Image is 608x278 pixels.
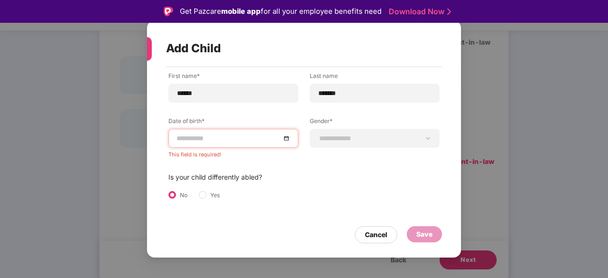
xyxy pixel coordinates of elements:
[180,192,187,202] label: No
[310,117,440,129] label: Gender*
[221,7,261,16] strong: mobile app
[168,117,298,129] label: Date of birth*
[210,192,220,202] label: Yes
[166,30,419,67] div: Add Child
[168,148,298,158] div: This field is required!
[365,230,387,240] div: Cancel
[168,172,262,182] label: Is your child differently abled?
[416,229,432,240] div: Save
[310,72,440,84] label: Last name
[168,72,298,84] label: First name*
[447,7,451,17] img: Stroke
[389,7,448,17] a: Download Now
[164,7,173,16] img: Logo
[180,6,382,17] div: Get Pazcare for all your employee benefits need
